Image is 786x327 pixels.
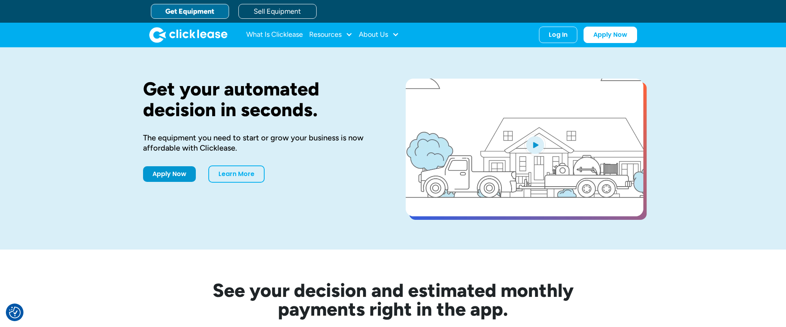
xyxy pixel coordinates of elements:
[359,27,399,43] div: About Us
[246,27,303,43] a: What Is Clicklease
[149,27,227,43] img: Clicklease logo
[525,134,546,156] img: Blue play button logo on a light blue circular background
[584,27,637,43] a: Apply Now
[238,4,317,19] a: Sell Equipment
[143,166,196,182] a: Apply Now
[208,165,265,183] a: Learn More
[174,281,612,318] h2: See your decision and estimated monthly payments right in the app.
[309,27,353,43] div: Resources
[549,31,568,39] div: Log In
[151,4,229,19] a: Get Equipment
[9,307,21,318] button: Consent Preferences
[9,307,21,318] img: Revisit consent button
[149,27,227,43] a: home
[143,133,381,153] div: The equipment you need to start or grow your business is now affordable with Clicklease.
[406,79,643,216] a: open lightbox
[143,79,381,120] h1: Get your automated decision in seconds.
